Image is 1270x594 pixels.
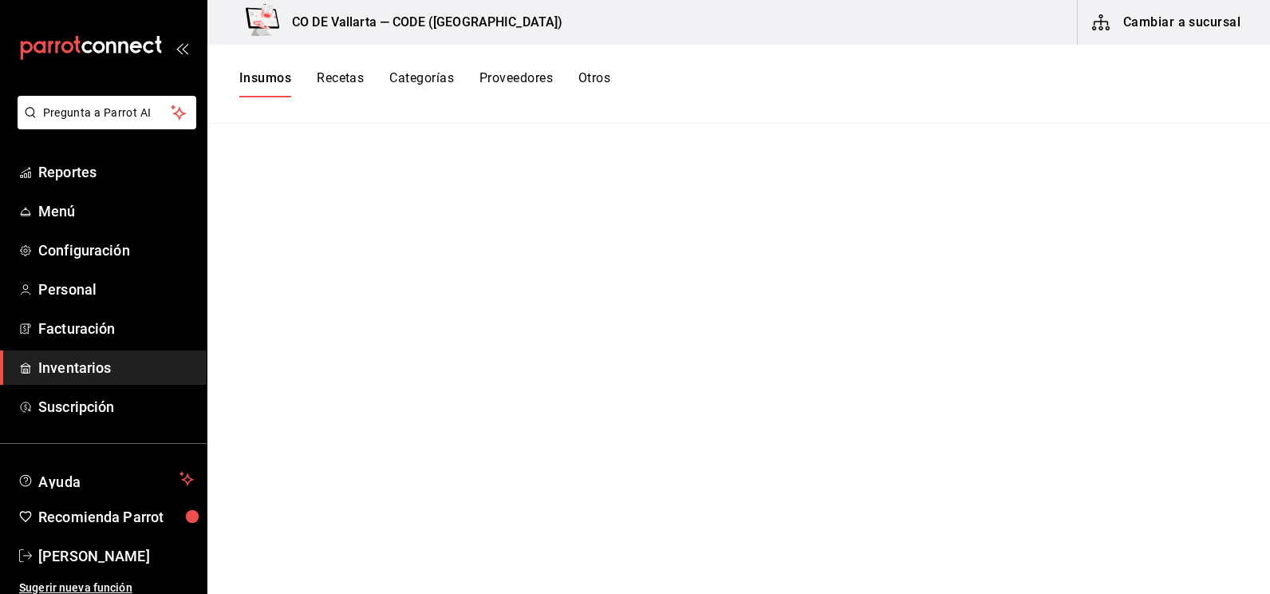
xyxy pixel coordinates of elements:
span: Pregunta a Parrot AI [43,105,172,121]
button: Otros [578,70,610,97]
button: Proveedores [479,70,553,97]
a: Pregunta a Parrot AI [11,116,196,133]
span: Ayuda [38,469,173,489]
span: Configuración [38,240,194,261]
span: Menú [38,200,194,222]
button: open_drawer_menu [176,42,188,54]
span: Inventarios [38,357,194,378]
button: Categorías [389,70,454,97]
button: Recetas [317,70,364,97]
span: [PERSON_NAME] [38,545,194,567]
span: Recomienda Parrot [38,506,194,528]
span: Suscripción [38,396,194,418]
span: Reportes [38,161,194,183]
span: Facturación [38,318,194,339]
span: Personal [38,279,194,300]
button: Insumos [239,70,291,97]
h3: CO DE Vallarta — CODE ([GEOGRAPHIC_DATA]) [279,13,562,32]
div: navigation tabs [239,70,610,97]
button: Pregunta a Parrot AI [18,96,196,129]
